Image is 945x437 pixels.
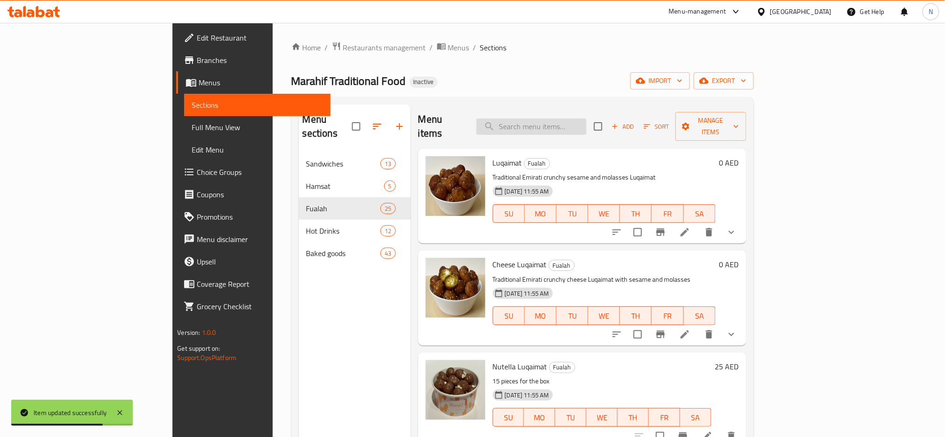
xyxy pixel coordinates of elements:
[380,225,395,236] div: items
[606,221,628,243] button: sort-choices
[715,360,739,373] h6: 25 AED
[630,72,690,90] button: import
[618,408,649,427] button: TH
[197,278,323,290] span: Coverage Report
[653,411,676,424] span: FR
[448,42,469,53] span: Menus
[649,323,672,346] button: Branch-specific-item
[770,7,832,17] div: [GEOGRAPHIC_DATA]
[381,204,395,213] span: 25
[430,42,433,53] li: /
[638,119,676,134] span: Sort items
[197,32,323,43] span: Edit Restaurant
[679,227,690,238] a: Edit menu item
[184,116,331,139] a: Full Menu View
[176,49,331,71] a: Branches
[176,183,331,206] a: Coupons
[669,6,726,17] div: Menu-management
[291,42,754,54] nav: breadcrumb
[501,391,553,400] span: [DATE] 11:55 AM
[385,182,395,191] span: 5
[655,309,680,323] span: FR
[649,408,680,427] button: FR
[177,352,236,364] a: Support.OpsPlatform
[588,117,608,136] span: Select section
[410,78,438,86] span: Inactive
[592,207,616,221] span: WE
[550,362,575,373] span: Fualah
[197,166,323,178] span: Choice Groups
[680,408,711,427] button: SA
[418,112,465,140] h2: Menu items
[726,227,737,238] svg: Show Choices
[638,75,683,87] span: import
[497,309,521,323] span: SU
[624,207,648,221] span: TH
[176,295,331,318] a: Grocery Checklist
[299,153,411,175] div: Sandwiches13
[588,306,620,325] button: WE
[624,309,648,323] span: TH
[493,375,711,387] p: 15 pieces for the box
[426,360,485,420] img: Nutella Luqaimat
[493,172,716,183] p: Traditional Emirati crunchy sesame and molasses Luqaimat
[306,248,381,259] span: Baked goods
[652,306,683,325] button: FR
[549,362,575,373] div: Fualah
[719,258,739,271] h6: 0 AED
[299,149,411,268] nav: Menu sections
[197,55,323,66] span: Branches
[549,260,574,271] span: Fualah
[176,273,331,295] a: Coverage Report
[684,306,716,325] button: SA
[501,187,553,196] span: [DATE] 11:55 AM
[525,204,557,223] button: MO
[176,228,331,250] a: Menu disclaimer
[197,189,323,200] span: Coupons
[306,180,384,192] div: Hamsat
[177,342,220,354] span: Get support on:
[176,27,331,49] a: Edit Restaurant
[306,225,381,236] span: Hot Drinks
[493,156,522,170] span: Luqaimat
[560,207,585,221] span: TU
[560,309,585,323] span: TU
[476,118,586,135] input: search
[698,323,720,346] button: delete
[655,207,680,221] span: FR
[306,158,381,169] span: Sandwiches
[559,411,583,424] span: TU
[197,301,323,312] span: Grocery Checklist
[384,180,396,192] div: items
[197,256,323,267] span: Upsell
[529,309,553,323] span: MO
[493,306,525,325] button: SU
[199,77,323,88] span: Menus
[343,42,426,53] span: Restaurants management
[437,42,469,54] a: Menus
[726,329,737,340] svg: Show Choices
[176,71,331,94] a: Menus
[684,204,716,223] button: SA
[426,258,485,318] img: Cheese Luqaimat
[557,306,588,325] button: TU
[701,75,746,87] span: export
[388,115,411,138] button: Add section
[628,325,648,344] span: Select to update
[644,121,669,132] span: Sort
[299,197,411,220] div: Fualah25
[493,360,547,374] span: Nutella Luqaimat
[524,158,550,169] span: Fualah
[380,248,395,259] div: items
[501,289,553,298] span: [DATE] 11:55 AM
[480,42,507,53] span: Sections
[590,411,614,424] span: WE
[694,72,754,90] button: export
[549,260,575,271] div: Fualah
[192,144,323,155] span: Edit Menu
[381,227,395,236] span: 12
[202,326,216,339] span: 1.0.0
